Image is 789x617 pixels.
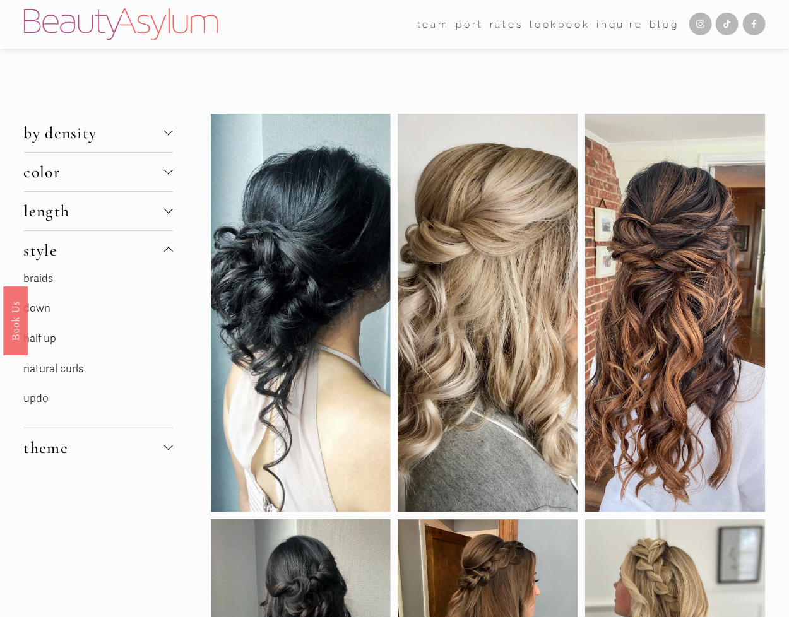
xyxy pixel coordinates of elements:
[490,15,523,34] a: Rates
[530,15,590,34] a: Lookbook
[24,332,57,345] a: half up
[24,392,49,405] a: updo
[24,438,164,457] span: theme
[24,269,173,428] div: style
[24,8,218,41] img: Beauty Asylum | Bridal Hair &amp; Makeup Charlotte &amp; Atlanta
[24,153,173,191] button: color
[24,123,164,143] span: by density
[3,286,28,355] a: Book Us
[417,15,450,34] a: folder dropdown
[24,428,173,467] button: theme
[24,272,54,285] a: braids
[24,302,51,315] a: down
[24,231,173,269] button: style
[689,13,712,35] a: Instagram
[24,114,173,152] button: by density
[24,240,164,260] span: style
[24,201,164,221] span: length
[24,192,173,230] button: length
[716,13,739,35] a: TikTok
[417,16,450,33] span: team
[743,13,766,35] a: Facebook
[596,15,643,34] a: Inquire
[24,362,84,375] a: natural curls
[456,15,483,34] a: port
[650,15,679,34] a: Blog
[24,162,164,182] span: color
